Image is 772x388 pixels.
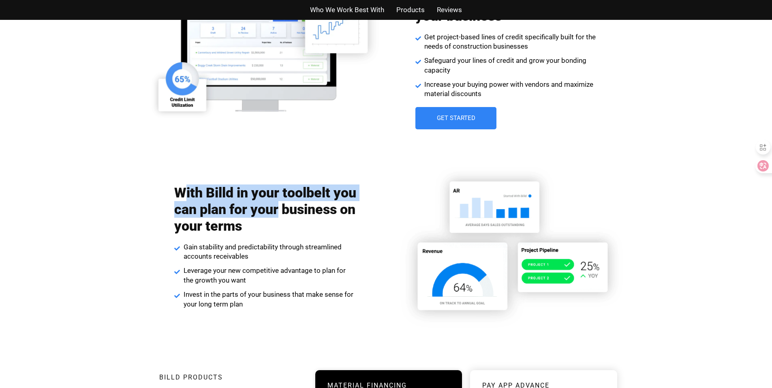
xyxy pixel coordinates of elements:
[182,266,357,285] span: Leverage your new competitive advantage to plan for the growth you want
[396,4,425,16] a: Products
[159,374,223,381] h3: Billd Products
[422,56,598,75] span: Safeguard your lines of credit and grow your bonding capacity
[182,290,357,309] span: Invest in the parts of your business that make sense for your long term plan
[182,242,357,262] span: Gain stability and predictability through streamlined accounts receivables
[422,80,598,99] span: Increase your buying power with vendors and maximize material discounts
[437,4,462,16] a: Reviews
[422,32,598,52] span: Get project-based lines of credit specifically built for the needs of construction businesses
[310,4,384,16] a: Who We Work Best With
[415,107,496,129] a: Get Started
[174,184,357,234] h2: With Billd in your toolbelt you can plan for your business on your terms
[436,115,475,121] span: Get Started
